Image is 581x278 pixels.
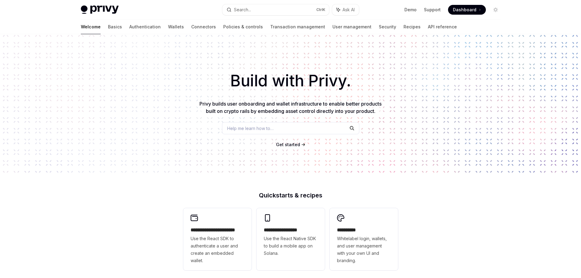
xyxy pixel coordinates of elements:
a: Wallets [168,20,184,34]
a: Support [424,7,441,13]
a: Policies & controls [223,20,263,34]
a: **** *****Whitelabel login, wallets, and user management with your own UI and branding. [330,208,398,270]
a: **** **** **** ***Use the React Native SDK to build a mobile app on Solana. [256,208,325,270]
span: Dashboard [453,7,476,13]
a: User management [332,20,371,34]
a: Dashboard [448,5,486,15]
a: Transaction management [270,20,325,34]
div: Search... [234,6,251,13]
h1: Build with Privy. [10,69,571,93]
button: Toggle dark mode [491,5,500,15]
a: API reference [428,20,457,34]
a: Demo [404,7,417,13]
a: Recipes [403,20,421,34]
span: Use the React Native SDK to build a mobile app on Solana. [264,235,317,257]
span: Ctrl K [316,7,325,12]
a: Connectors [191,20,216,34]
span: Get started [276,142,300,147]
a: Get started [276,142,300,148]
a: Security [379,20,396,34]
span: Privy builds user onboarding and wallet infrastructure to enable better products built on crypto ... [199,101,382,114]
span: Help me learn how to… [227,125,274,132]
img: light logo [81,5,119,14]
span: Whitelabel login, wallets, and user management with your own UI and branding. [337,235,391,264]
a: Welcome [81,20,101,34]
a: Basics [108,20,122,34]
button: Ask AI [332,4,359,15]
span: Ask AI [343,7,355,13]
span: Use the React SDK to authenticate a user and create an embedded wallet. [191,235,244,264]
a: Authentication [129,20,161,34]
h2: Quickstarts & recipes [183,192,398,198]
button: Search...CtrlK [222,4,329,15]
